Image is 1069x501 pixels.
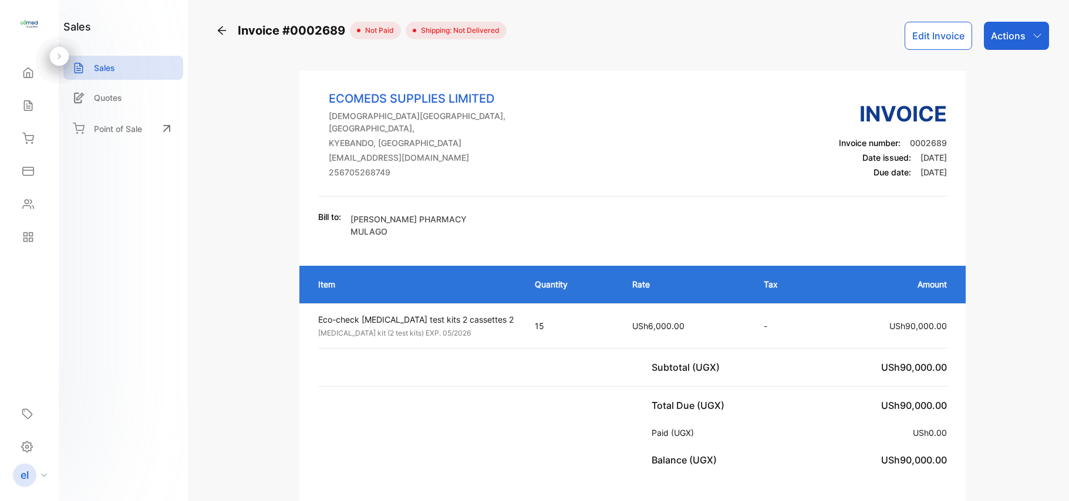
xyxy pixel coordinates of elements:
span: [DATE] [920,167,947,177]
p: Quantity [535,278,609,290]
span: USh90,000.00 [881,400,947,411]
button: Edit Invoice [905,22,972,50]
p: Paid (UGX) [652,426,699,439]
p: Actions [991,29,1026,43]
p: Balance (UGX) [652,453,721,467]
span: Shipping: Not Delivered [416,25,500,36]
button: Actions [984,22,1049,50]
p: Sales [94,62,115,74]
p: [DEMOGRAPHIC_DATA][GEOGRAPHIC_DATA], [GEOGRAPHIC_DATA], [329,110,554,134]
span: Invoice #0002689 [238,22,350,39]
p: 15 [535,320,609,332]
p: Subtotal (UGX) [652,360,724,374]
p: Rate [632,278,740,290]
iframe: LiveChat chat widget [1020,452,1069,501]
span: Due date: [874,167,911,177]
h1: sales [63,19,91,35]
p: [EMAIL_ADDRESS][DOMAIN_NAME] [329,151,554,164]
span: USh90,000.00 [881,454,947,466]
span: USh6,000.00 [632,321,684,331]
p: Amount [829,278,947,290]
span: not paid [360,25,394,36]
span: Date issued: [862,153,911,163]
h3: Invoice [839,98,947,130]
p: KYEBANDO, [GEOGRAPHIC_DATA] [329,137,554,149]
p: Point of Sale [94,123,142,135]
p: [MEDICAL_DATA] kit (2 test kits) EXP. 05/2026 [318,328,514,338]
p: - [764,320,805,332]
span: 0002689 [910,138,947,148]
img: logo [21,15,38,33]
a: Quotes [63,86,183,110]
span: USh90,000.00 [881,361,947,373]
p: Bill to: [318,211,341,223]
p: ECOMEDS SUPPLIES LIMITED [329,90,554,107]
p: Eco-check [MEDICAL_DATA] test kits 2 cassettes 2 [318,313,514,326]
p: [PERSON_NAME] PHARMACY MULAGO [350,213,485,238]
p: Quotes [94,92,122,104]
a: Sales [63,56,183,80]
p: Total Due (UGX) [652,398,729,412]
a: Point of Sale [63,116,183,141]
span: USh0.00 [913,428,947,438]
span: [DATE] [920,153,947,163]
p: 256705268749 [329,166,554,178]
span: USh90,000.00 [889,321,947,331]
p: el [21,468,29,483]
p: Tax [764,278,805,290]
span: Invoice number: [839,138,901,148]
p: Item [318,278,511,290]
